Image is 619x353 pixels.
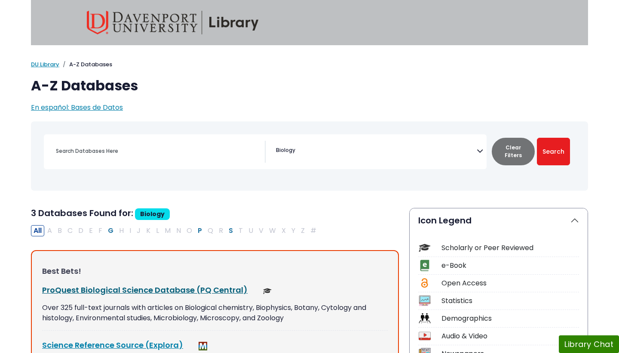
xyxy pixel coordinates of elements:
[419,295,430,307] img: Icon Statistics
[441,243,579,253] div: Scholarly or Peer Reviewed
[105,225,116,236] button: Filter Results G
[273,146,295,154] li: Biology
[199,342,207,350] img: MeL (Michigan electronic Library)
[31,60,588,69] nav: breadcrumb
[51,145,265,157] input: Search database by title or keyword
[135,208,170,220] span: Biology
[31,121,588,191] nav: Search filters
[31,225,320,235] div: Alpha-list to filter by first letter of database name
[31,225,44,236] button: All
[31,77,588,94] h1: A-Z Databases
[276,146,295,154] span: Biology
[419,330,430,342] img: Icon Audio & Video
[31,60,59,68] a: DU Library
[441,331,579,341] div: Audio & Video
[419,313,430,324] img: Icon Demographics
[42,266,388,276] h3: Best Bets!
[263,287,272,295] img: Scholarly or Peer Reviewed
[441,260,579,271] div: e-Book
[441,278,579,288] div: Open Access
[419,277,430,289] img: Icon Open Access
[441,296,579,306] div: Statistics
[441,313,579,324] div: Demographics
[297,148,301,155] textarea: Search
[537,138,570,165] button: Submit for Search Results
[419,260,430,271] img: Icon e-Book
[59,60,112,69] li: A-Z Databases
[42,340,183,350] a: Science Reference Source (Explora)
[410,208,588,232] button: Icon Legend
[419,242,430,254] img: Icon Scholarly or Peer Reviewed
[87,11,259,34] img: Davenport University Library
[42,303,388,323] p: Over 325 full-text journals with articles on Biological chemistry, Biophysics, Botany, Cytology a...
[42,285,248,295] a: ProQuest Biological Science Database (PQ Central)
[226,225,236,236] button: Filter Results S
[492,138,535,165] button: Clear Filters
[31,102,123,112] a: En español: Bases de Datos
[195,225,205,236] button: Filter Results P
[31,207,133,219] span: 3 Databases Found for:
[559,335,619,353] button: Library Chat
